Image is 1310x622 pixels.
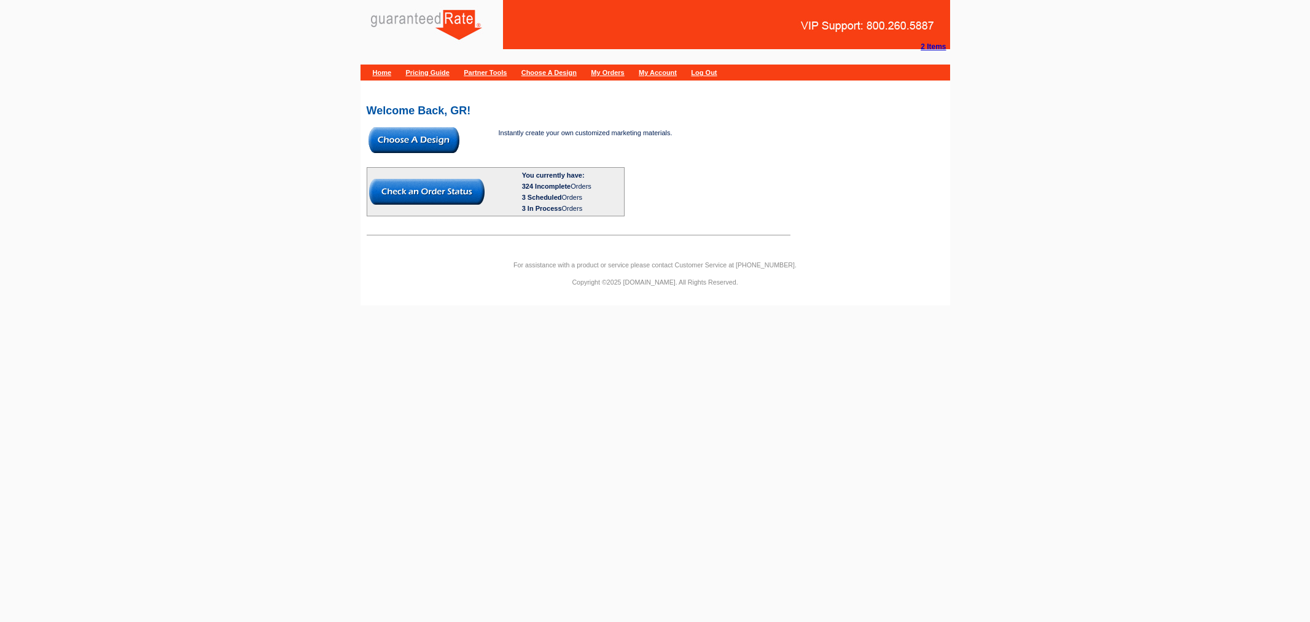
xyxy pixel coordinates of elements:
b: You currently have: [522,171,585,179]
p: Copyright ©2025 [DOMAIN_NAME]. All Rights Reserved. [361,277,950,288]
img: button-choose-design.gif [368,127,459,153]
span: Instantly create your own customized marketing materials. [499,129,673,136]
a: Choose A Design [521,69,577,76]
img: button-check-order-status.gif [369,179,485,205]
span: 3 In Process [522,205,562,212]
a: My Orders [591,69,624,76]
a: Log Out [691,69,717,76]
a: Partner Tools [464,69,507,76]
a: Pricing Guide [405,69,450,76]
a: My Account [639,69,677,76]
span: 3 Scheduled [522,194,562,201]
p: For assistance with a product or service please contact Customer Service at [PHONE_NUMBER]. [361,259,950,270]
strong: 2 Items [921,42,946,51]
h2: Welcome Back, GR! [367,105,944,116]
div: Orders Orders Orders [522,181,622,214]
a: Home [373,69,392,76]
span: 324 Incomplete [522,183,571,190]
